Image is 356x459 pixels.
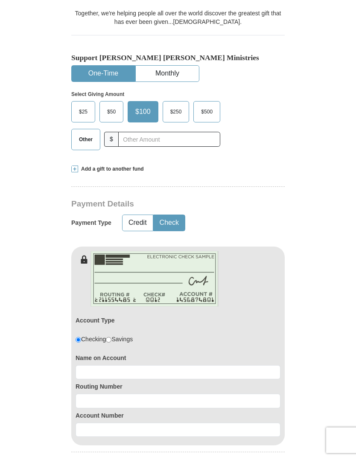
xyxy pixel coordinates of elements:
strong: Select Giving Amount [71,91,124,97]
span: $ [104,132,119,147]
span: $50 [103,105,120,118]
span: $250 [166,105,186,118]
label: Name on Account [76,354,280,362]
div: Checking Savings [76,335,133,343]
h5: Support [PERSON_NAME] [PERSON_NAME] Ministries [71,53,285,62]
button: Monthly [136,66,199,81]
span: $100 [131,105,155,118]
button: Credit [123,215,153,231]
h3: Payment Details [71,199,289,209]
label: Account Number [76,411,280,420]
span: Other [75,133,97,146]
span: $500 [197,105,217,118]
span: Add a gift to another fund [78,166,144,173]
button: Check [154,215,185,231]
input: Other Amount [118,132,220,147]
button: One-Time [72,66,135,81]
span: $25 [75,105,92,118]
label: Routing Number [76,382,280,391]
label: Account Type [76,316,115,325]
div: Together, we're helping people all over the world discover the greatest gift that has ever been g... [71,9,285,26]
img: check-en.png [90,251,219,307]
h5: Payment Type [71,219,111,227]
